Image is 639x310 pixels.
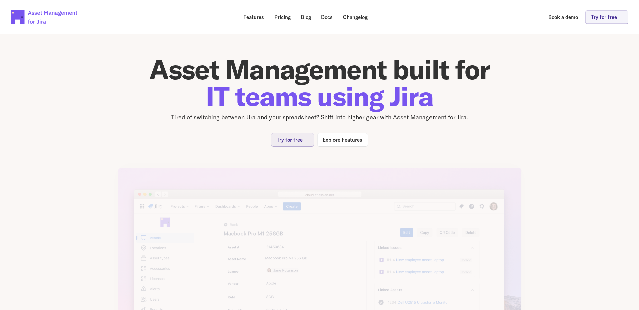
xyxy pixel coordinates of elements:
a: Pricing [269,10,295,24]
a: Docs [316,10,338,24]
p: Pricing [274,14,291,20]
a: Explore Features [317,133,368,146]
p: Changelog [343,14,368,20]
p: Features [243,14,264,20]
p: Docs [321,14,333,20]
p: Blog [301,14,311,20]
a: Blog [296,10,316,24]
h1: Asset Management built for [118,56,522,110]
p: Explore Features [323,137,362,142]
a: Try for free [585,10,628,24]
p: Book a demo [548,14,578,20]
p: Tired of switching between Jira and your spreadsheet? Shift into higher gear with Asset Managemen... [118,113,522,122]
p: Try for free [591,14,617,20]
a: Book a demo [544,10,583,24]
span: IT teams using Jira [206,79,433,113]
a: Features [238,10,269,24]
a: Try for free [271,133,314,146]
a: Changelog [338,10,372,24]
p: Try for free [277,137,303,142]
